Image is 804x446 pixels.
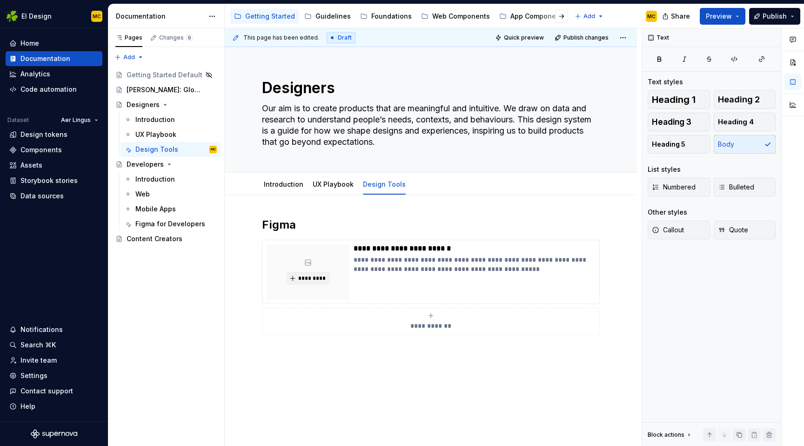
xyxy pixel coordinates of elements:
button: Preview [700,8,745,25]
div: Notifications [20,325,63,334]
div: [PERSON_NAME]: Global Experience Language [127,85,203,95]
span: Heading 1 [652,95,696,104]
svg: Supernova Logo [31,429,77,439]
div: Page tree [112,68,221,246]
div: Introduction [135,175,175,184]
a: Analytics [6,67,102,81]
textarea: Designers [260,77,598,99]
div: Code automation [20,85,77,94]
a: Design ToolsMC [121,142,221,157]
span: Draft [338,34,352,41]
a: Getting Started [230,9,299,24]
button: Notifications [6,322,102,337]
a: Assets [6,158,102,173]
a: Web [121,187,221,202]
button: Numbered [648,178,710,196]
button: Share [657,8,696,25]
a: Settings [6,368,102,383]
a: Introduction [264,180,303,188]
button: Contact support [6,384,102,399]
textarea: Our aim is to create products that are meaningful and intuitive. We draw on data and research to ... [260,101,598,149]
div: EI Design [21,12,52,21]
a: Invite team [6,353,102,368]
a: Design Tools [363,180,406,188]
button: Quick preview [492,31,548,44]
a: Documentation [6,51,102,66]
a: Storybook stories [6,173,102,188]
a: UX Playbook [313,180,354,188]
a: UX Playbook [121,127,221,142]
span: Quick preview [504,34,544,41]
div: Pages [115,34,142,41]
button: Publish changes [552,31,613,44]
div: MC [647,13,656,20]
button: Quote [714,221,776,239]
button: Search ⌘K [6,338,102,352]
button: Publish [749,8,800,25]
a: [PERSON_NAME]: Global Experience Language [112,82,221,97]
div: Design tokens [20,130,67,139]
a: Guidelines [301,9,355,24]
span: Heading 3 [652,117,691,127]
div: Help [20,402,35,411]
button: EI DesignMC [2,6,106,26]
div: Changes [159,34,193,41]
div: MC [93,13,101,20]
div: UX Playbook [135,130,176,139]
div: Web [135,189,150,199]
span: Bulleted [718,182,754,192]
div: Dataset [7,116,29,124]
div: Home [20,39,39,48]
a: Figma for Developers [121,216,221,231]
div: Getting Started [245,12,295,21]
div: Introduction [135,115,175,124]
button: Heading 5 [648,135,710,154]
button: Callout [648,221,710,239]
div: Storybook stories [20,176,78,185]
div: Text styles [648,77,683,87]
h2: Figma [262,217,600,232]
div: Developers [127,160,164,169]
div: UX Playbook [309,174,357,194]
a: Getting Started Default [112,68,221,82]
a: Design tokens [6,127,102,142]
div: Introduction [260,174,307,194]
span: 9 [186,34,193,41]
button: Heading 4 [714,113,776,131]
a: Introduction [121,112,221,127]
span: Callout [652,225,684,235]
button: Heading 1 [648,90,710,109]
div: Getting Started Default [127,70,202,80]
span: Quote [718,225,748,235]
div: Content Creators [127,234,182,243]
a: Introduction [121,172,221,187]
span: Aer Lingus [61,116,91,124]
span: Share [671,12,690,21]
div: Components [20,145,62,155]
div: List styles [648,165,681,174]
span: Publish [763,12,787,21]
div: Assets [20,161,42,170]
button: Add [112,51,147,64]
span: Publish changes [563,34,609,41]
button: Bulleted [714,178,776,196]
a: Content Creators [112,231,221,246]
span: Preview [706,12,732,21]
a: Data sources [6,189,102,203]
a: Web Components [417,9,494,24]
a: Components [6,142,102,157]
div: Web Components [432,12,490,21]
div: Invite team [20,356,57,365]
div: Page tree [230,7,570,26]
span: Add [123,54,135,61]
span: Add [583,13,595,20]
div: Other styles [648,208,687,217]
div: Design Tools [135,145,178,154]
a: Mobile Apps [121,202,221,216]
div: Search ⌘K [20,340,56,350]
span: Heading 2 [718,95,760,104]
button: Heading 3 [648,113,710,131]
button: Help [6,399,102,414]
span: Numbered [652,182,696,192]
